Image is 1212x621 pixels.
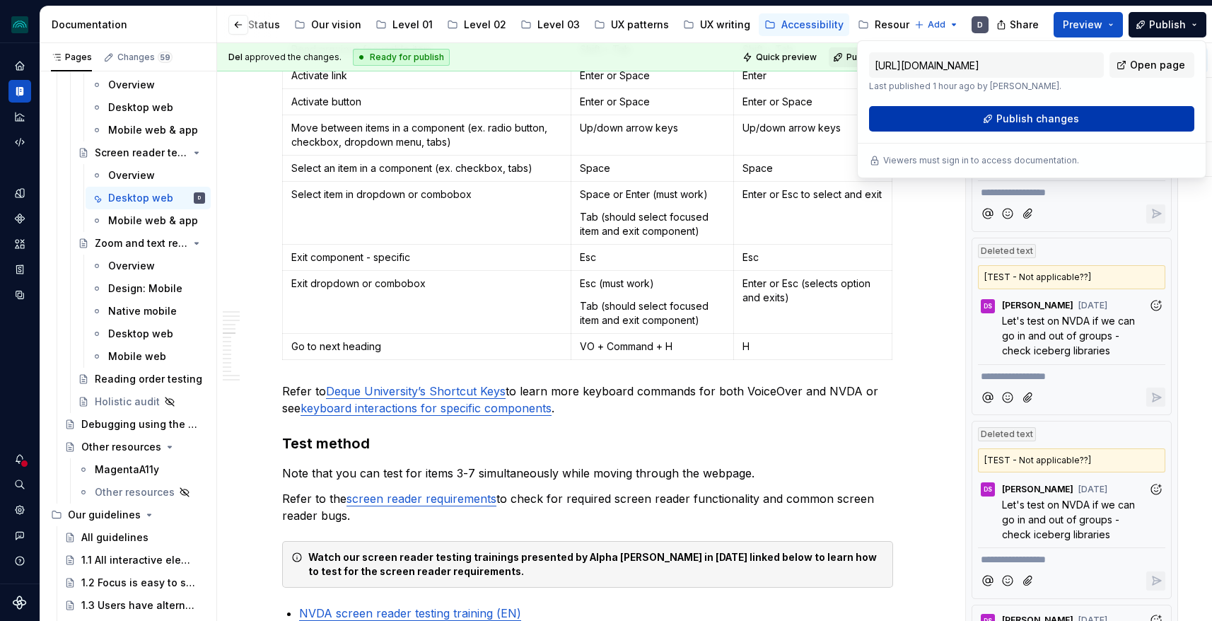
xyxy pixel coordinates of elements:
span: approved the changes. [228,52,342,63]
a: Other resources [72,481,211,504]
div: D [198,191,201,205]
p: Esc [580,250,726,265]
a: Analytics [8,105,31,128]
a: Storybook stories [8,258,31,281]
button: Reply [1146,571,1165,591]
span: 59 [158,52,173,63]
img: 418c6d47-6da6-4103-8b13-b5999f8989a1.png [11,16,28,33]
button: Reply [1146,388,1165,407]
div: [TEST - Not applicable??] [978,265,1165,289]
div: Level 02 [464,18,506,32]
div: 1.1 All interactive elements are usable with a keyboard or mobile screen reader [81,553,198,567]
div: Desktop web [108,100,173,115]
a: Holistic audit [72,390,211,413]
a: Deque University’s Shortcut Keys [326,384,506,398]
div: Documentation [52,18,211,32]
div: UX writing [700,18,750,32]
a: Overview [86,164,211,187]
a: Desktop webD [86,187,211,209]
strong: Test method [282,435,370,452]
a: Design: Mobile [86,277,211,300]
p: Note that you can test for items 3-7 simultaneously while moving through the webpage. [282,465,893,482]
span: Quick preview [756,52,817,63]
a: Desktop web [86,96,211,119]
button: Add reaction [1146,480,1165,499]
a: Level 02 [441,13,512,36]
p: Activate link [291,69,562,83]
div: Deleted text [978,427,1036,441]
p: Tab (should select focused item and exit component) [580,210,726,238]
div: Composer editor [978,364,1165,384]
button: Mention someone [978,204,997,224]
div: Overview [108,259,155,273]
button: Attach files [1019,388,1038,407]
div: Design: Mobile [108,282,182,296]
div: All guidelines [81,530,148,545]
span: Publish changes [996,112,1079,126]
a: Zoom and text resize testing [72,232,211,255]
a: Data sources [8,284,31,306]
div: MagentaA11y [95,463,159,477]
p: Space [580,161,726,175]
div: Level 01 [392,18,433,32]
a: Documentation [8,80,31,103]
div: Accessibility [781,18,844,32]
p: Last published 1 hour ago by [PERSON_NAME]. [869,81,1104,92]
a: Overview [86,74,211,96]
button: Quick preview [738,47,823,67]
a: NVDA screen reader testing training (EN) [299,606,521,620]
a: Screen reader testing [72,141,211,164]
p: Select an item in a component (ex. checkbox, tabs) [291,161,562,175]
div: Our guidelines [68,508,141,522]
a: UX writing [677,13,756,36]
svg: Supernova Logo [13,596,27,610]
a: Our vision [289,13,367,36]
div: DS [984,301,992,312]
div: Code automation [8,131,31,153]
div: Level 03 [537,18,580,32]
div: Composer editor [978,547,1165,567]
div: Desktop web [108,191,173,205]
p: Esc (must work) [580,277,726,291]
button: Mention someone [978,571,997,591]
a: Components [8,207,31,230]
div: Design tokens [8,182,31,204]
p: Space or Enter (must work) [580,187,726,202]
div: 1.2 Focus is easy to see and follow [81,576,198,590]
p: Move between items in a component (ex. radio button, checkbox, dropdown menu, tabs) [291,121,562,149]
button: Contact support [8,524,31,547]
p: VO + Command + H [580,339,726,354]
a: 1.1 All interactive elements are usable with a keyboard or mobile screen reader [59,549,211,571]
p: Enter or Space [742,95,883,109]
span: Publish changes [846,52,915,63]
a: Reading order testing [72,368,211,390]
a: Overview [86,255,211,277]
a: keyboard interactions for specific components [301,401,552,415]
div: Reading order testing [95,372,202,386]
button: Publish [1129,12,1206,37]
button: Add [910,15,963,35]
p: Enter or Esc (selects option and exits) [742,277,883,305]
div: Pages [51,52,92,63]
div: Debugging using the web accessibility tree [81,417,198,431]
span: Share [1010,18,1039,32]
div: Overview [108,78,155,92]
a: Level 01 [370,13,438,36]
p: Refer to the to check for required screen reader functionality and common screen reader bugs. [282,490,893,524]
div: Mobile web [108,349,166,364]
a: screen reader requirements [346,492,496,506]
span: [PERSON_NAME] [1002,484,1073,495]
span: Del [228,52,243,62]
span: Publish [1149,18,1186,32]
a: 1.2 Focus is easy to see and follow [59,571,211,594]
p: Tab (should select focused item and exit component) [580,299,726,327]
div: Home [8,54,31,77]
button: Attach files [1019,571,1038,591]
button: Publish changes [829,47,921,67]
div: Search ⌘K [8,473,31,496]
div: Overview [108,168,155,182]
